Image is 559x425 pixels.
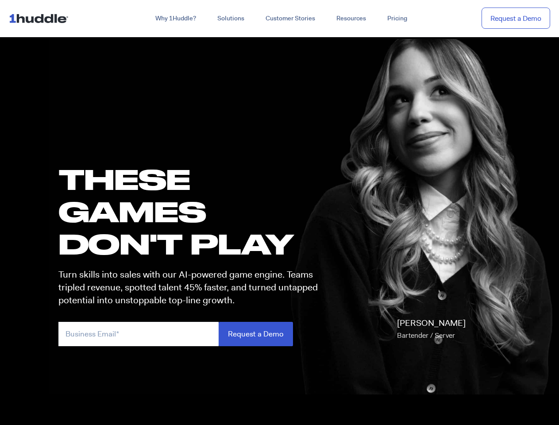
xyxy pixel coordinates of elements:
[58,163,326,260] h1: these GAMES DON'T PLAY
[326,11,377,27] a: Resources
[482,8,550,29] a: Request a Demo
[145,11,207,27] a: Why 1Huddle?
[255,11,326,27] a: Customer Stories
[397,331,455,340] span: Bartender / Server
[58,268,326,307] p: Turn skills into sales with our AI-powered game engine. Teams tripled revenue, spotted talent 45%...
[397,317,466,342] p: [PERSON_NAME]
[207,11,255,27] a: Solutions
[377,11,418,27] a: Pricing
[219,322,293,346] input: Request a Demo
[58,322,219,346] input: Business Email*
[9,10,72,27] img: ...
